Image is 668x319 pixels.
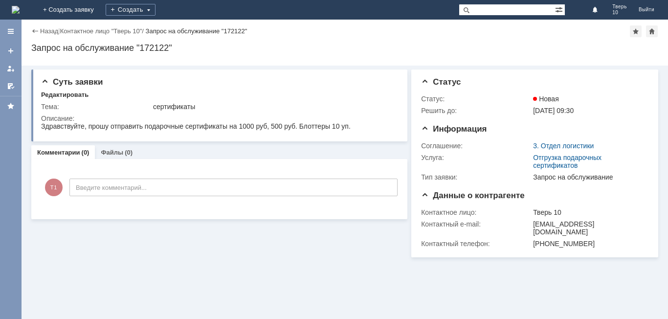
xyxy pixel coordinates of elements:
[533,107,574,114] span: [DATE] 09:30
[40,27,58,35] a: Назад
[555,4,565,14] span: Расширенный поиск
[533,142,594,150] a: 3. Отдел логистики
[41,103,151,111] div: Тема:
[3,78,19,94] a: Мои согласования
[125,149,133,156] div: (0)
[82,149,89,156] div: (0)
[421,191,525,200] span: Данные о контрагенте
[421,173,531,181] div: Тип заявки:
[612,10,627,16] span: 10
[31,43,658,53] div: Запрос на обслуживание "172122"
[421,208,531,216] div: Контактное лицо:
[3,61,19,76] a: Мои заявки
[533,240,644,248] div: [PHONE_NUMBER]
[646,25,658,37] div: Сделать домашней страницей
[421,154,531,161] div: Услуга:
[45,179,63,196] span: Т1
[533,95,559,103] span: Новая
[533,173,644,181] div: Запрос на обслуживание
[37,149,80,156] a: Комментарии
[101,149,123,156] a: Файлы
[421,240,531,248] div: Контактный телефон:
[41,91,89,99] div: Редактировать
[41,77,103,87] span: Суть заявки
[60,27,142,35] a: Контактное лицо "Тверь 10"
[421,142,531,150] div: Соглашение:
[630,25,642,37] div: Добавить в избранное
[421,107,531,114] div: Решить до:
[41,114,396,122] div: Описание:
[421,77,461,87] span: Статус
[533,154,601,169] a: Отгрузка подарочных сертификатов
[60,27,146,35] div: /
[533,220,644,236] div: [EMAIL_ADDRESS][DOMAIN_NAME]
[612,4,627,10] span: Тверь
[421,124,487,134] span: Информация
[421,95,531,103] div: Статус:
[106,4,156,16] div: Создать
[12,6,20,14] a: Перейти на домашнюю страницу
[12,6,20,14] img: logo
[153,103,394,111] div: сертификаты
[146,27,247,35] div: Запрос на обслуживание "172122"
[58,27,60,34] div: |
[533,208,644,216] div: Тверь 10
[3,43,19,59] a: Создать заявку
[421,220,531,228] div: Контактный e-mail:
